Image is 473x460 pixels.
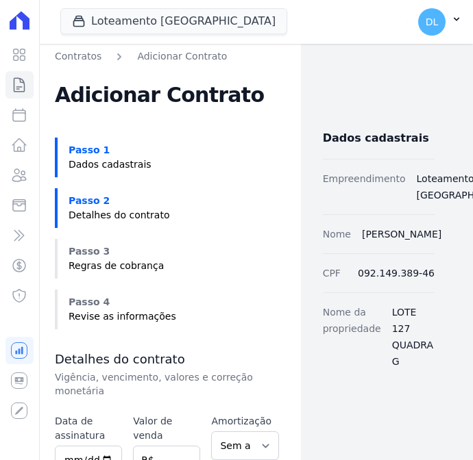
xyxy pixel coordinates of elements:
dd: [PERSON_NAME] [362,226,441,242]
h3: Dados cadastrais [323,129,435,148]
a: Adicionar Contrato [137,49,227,64]
dd: LOTE 127 QUADRA G [392,304,435,370]
dt: Nome [323,226,351,242]
p: Vigência, vencimento, valores e correção monetária [55,370,279,398]
span: Detalhes do contrato [69,208,279,222]
span: DL [426,17,439,27]
span: Passo 2 [69,194,279,208]
span: Dados cadastrais [69,157,279,172]
nav: Progress [55,138,279,329]
label: Data de assinatura [55,414,122,443]
span: Passo 1 [69,143,279,157]
dt: Nome da propriedade [323,304,381,370]
span: Passo 4 [69,295,279,309]
h3: Detalhes do contrato [55,351,279,368]
a: Contratos [55,49,101,64]
dd: 092.149.389-46 [358,265,435,281]
dt: CPF [323,265,341,281]
label: Amortização [211,414,278,429]
h2: Adicionar Contrato [55,86,279,105]
button: Loteamento [GEOGRAPHIC_DATA] [60,8,287,34]
span: Regras de cobrança [69,259,279,273]
span: Passo 3 [69,244,279,259]
span: Revise as informações [69,309,279,324]
button: DL [407,3,473,41]
nav: Breadcrumb [55,49,279,64]
label: Valor de venda [133,414,200,443]
dt: Empreendimento [323,170,406,203]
